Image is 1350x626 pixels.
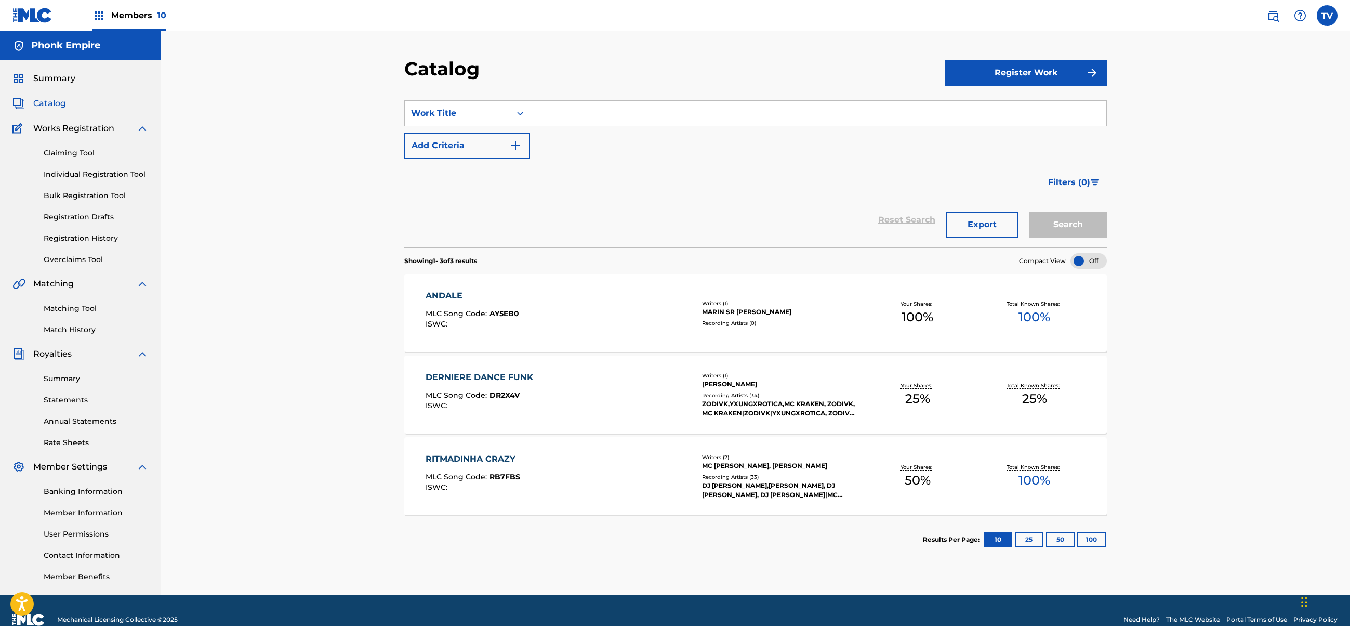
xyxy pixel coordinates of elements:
a: DERNIERE DANCE FUNKMLC Song Code:DR2X4VISWC:Writers (1)[PERSON_NAME]Recording Artists (34)ZODIVK,... [404,356,1107,434]
span: 50 % [905,471,931,490]
p: Your Shares: [901,382,935,389]
button: Add Criteria [404,133,530,159]
h2: Catalog [404,57,485,81]
a: Match History [44,324,149,335]
a: RITMADINHA CRAZYMLC Song Code:RB7FBSISWC:Writers (2)MC [PERSON_NAME], [PERSON_NAME]Recording Arti... [404,437,1107,515]
img: search [1267,9,1279,22]
div: Writers ( 2 ) [702,453,859,461]
a: Member Information [44,507,149,518]
span: RB7FBS [489,472,520,481]
p: Showing 1 - 3 of 3 results [404,256,477,266]
a: CatalogCatalog [12,97,66,110]
p: Total Known Shares: [1007,463,1062,471]
span: DR2X4V [489,390,520,400]
div: Recording Artists ( 33 ) [702,473,859,481]
a: Rate Sheets [44,437,149,448]
span: Royalties [33,348,72,360]
div: Recording Artists ( 34 ) [702,392,859,399]
div: Chat-Widget [1298,576,1350,626]
div: ZODIVK,YXUNGXROTICA,MC KRAKEN, ZODIVK, MC KRAKEN|ZODIVK|YXUNGXROTICA, ZODIVK, YXUNGXROTICA, MC KR... [702,399,859,418]
img: 9d2ae6d4665cec9f34b9.svg [509,139,522,152]
img: Matching [12,278,25,290]
div: Work Title [411,107,505,120]
div: MARIN SR [PERSON_NAME] [702,307,859,317]
p: Total Known Shares: [1007,382,1062,389]
img: expand [136,278,149,290]
iframe: Chat Widget [1298,576,1350,626]
a: Banking Information [44,486,149,497]
span: Works Registration [33,122,114,135]
span: Matching [33,278,74,290]
span: Members [111,9,166,21]
span: Member Settings [33,461,107,473]
h5: Phonk Empire [31,40,100,51]
a: Statements [44,395,149,406]
span: ISWC : [426,401,450,410]
div: User Menu [1317,5,1338,26]
a: Overclaims Tool [44,254,149,265]
p: Your Shares: [901,300,935,308]
a: Matching Tool [44,303,149,314]
a: User Permissions [44,529,149,540]
button: 10 [984,532,1012,547]
p: Your Shares: [901,463,935,471]
div: RITMADINHA CRAZY [426,453,521,465]
a: Bulk Registration Tool [44,190,149,201]
button: 25 [1015,532,1043,547]
a: Registration Drafts [44,212,149,223]
a: Annual Statements [44,416,149,427]
a: Portal Terms of Use [1226,615,1287,624]
div: [PERSON_NAME] [702,380,859,389]
span: ISWC : [426,482,450,492]
img: Summary [12,72,25,85]
a: Privacy Policy [1293,615,1338,624]
span: Mechanical Licensing Collective © 2025 [57,615,178,624]
a: Claiming Tool [44,148,149,159]
div: Ziehen [1301,586,1307,618]
img: Catalog [12,97,25,110]
span: ISWC : [426,319,450,329]
button: Register Work [945,60,1107,86]
span: MLC Song Code : [426,472,489,481]
span: 100 % [1018,471,1050,490]
button: 100 [1077,532,1106,547]
form: Search Form [404,100,1107,247]
img: logo [12,614,45,626]
img: Works Registration [12,122,26,135]
img: expand [136,348,149,360]
span: 100 % [902,308,933,327]
img: f7272a7cc735f4ea7f67.svg [1086,67,1098,79]
a: Individual Registration Tool [44,169,149,180]
a: Registration History [44,233,149,244]
img: expand [136,461,149,473]
span: MLC Song Code : [426,309,489,318]
a: Contact Information [44,550,149,561]
span: Catalog [33,97,66,110]
span: Summary [33,72,75,85]
img: Top Rightsholders [92,9,105,22]
img: Member Settings [12,461,25,473]
img: Accounts [12,40,25,52]
span: 25 % [1022,389,1047,408]
p: Total Known Shares: [1007,300,1062,308]
p: Results Per Page: [923,535,982,544]
a: The MLC Website [1166,615,1220,624]
div: Writers ( 1 ) [702,372,859,380]
div: Recording Artists ( 0 ) [702,319,859,327]
a: Member Benefits [44,571,149,582]
span: Filters ( 0 ) [1048,176,1090,189]
img: help [1294,9,1306,22]
a: ANDALEMLC Song Code:AY5EB0ISWC:Writers (1)MARIN SR [PERSON_NAME]Recording Artists (0)Your Shares:... [404,274,1107,352]
span: 100 % [1018,308,1050,327]
button: 50 [1046,532,1075,547]
img: MLC Logo [12,8,52,23]
button: Export [946,212,1018,238]
span: MLC Song Code : [426,390,489,400]
span: 25 % [905,389,930,408]
div: Writers ( 1 ) [702,299,859,307]
div: DERNIERE DANCE FUNK [426,371,538,384]
div: DJ [PERSON_NAME],[PERSON_NAME], DJ [PERSON_NAME], DJ [PERSON_NAME]|MC [PERSON_NAME], DJ [PERSON_N... [702,481,859,500]
span: 10 [157,10,166,20]
a: Summary [44,373,149,384]
iframe: Resource Center [1321,434,1350,517]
